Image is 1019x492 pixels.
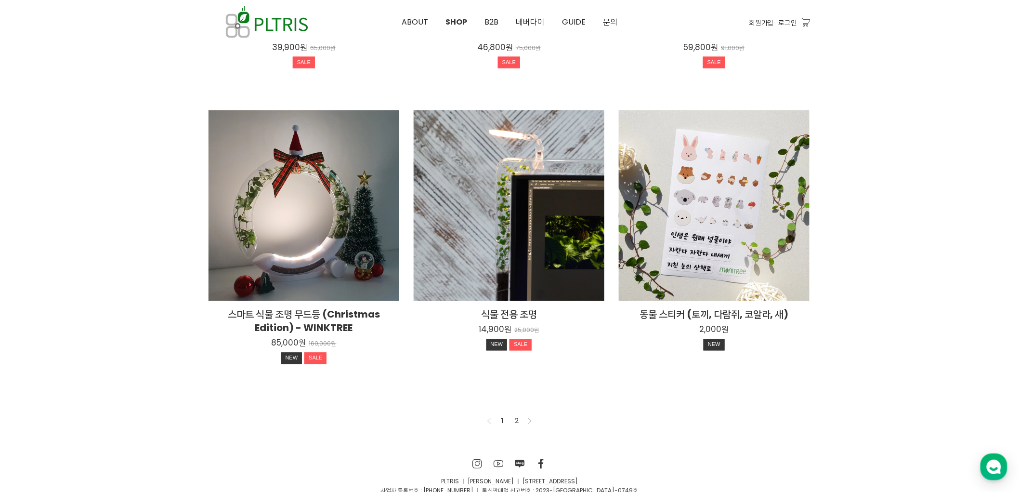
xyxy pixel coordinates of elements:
div: SALE [498,57,520,68]
span: B2B [484,16,498,27]
a: Mini Monitree+식물 전용 조명 39,900원 65,000원 SALE [209,26,399,71]
p: 14,900원 [479,324,511,335]
a: 스마트 식물 조명 무드등 (Christmas Edition) - WINKTREE 85,000원 160,000원 NEWSALE [209,308,399,367]
a: 1 [496,415,508,427]
div: SALE [509,339,532,351]
span: 홈 [30,320,36,328]
p: 25,000원 [514,327,539,334]
a: 회원가입 [749,17,774,28]
a: B2B [476,0,507,44]
a: 홈 [3,306,64,330]
a: 2 [511,415,523,427]
a: 네버다이 [507,0,553,44]
div: NEW [486,339,508,351]
a: Double Monitree+식물 전용 조명 59,800원 91,000원 SALE [619,26,810,71]
p: 2,000원 [700,324,729,335]
a: SHOP [437,0,476,44]
p: PLTRIS ㅣ [PERSON_NAME] ㅣ [STREET_ADDRESS] [209,477,810,486]
p: 65,000원 [310,45,336,52]
h2: 스마트 식물 조명 무드등 (Christmas Edition) - WINKTREE [209,308,399,335]
div: NEW [704,339,725,351]
span: GUIDE [562,16,586,27]
span: 설정 [149,320,160,328]
p: 59,800원 [684,42,719,53]
a: 문의 [594,0,626,44]
a: 설정 [124,306,185,330]
div: NEW [281,353,302,364]
a: 식물 전용 조명 14,900원 25,000원 NEWSALE [414,308,604,353]
a: 대화 [64,306,124,330]
p: 85,000원 [272,338,306,348]
div: SALE [304,353,327,364]
p: 46,800원 [477,42,513,53]
p: 160,000원 [309,341,337,348]
p: 39,900원 [272,42,307,53]
h2: 동물 스티커 (토끼, 다람쥐, 코알라, 새) [619,308,810,321]
h2: 식물 전용 조명 [414,308,604,321]
span: 네버다이 [516,16,545,27]
div: SALE [703,57,725,68]
div: SALE [293,57,315,68]
span: 문의 [603,16,617,27]
a: GUIDE [553,0,594,44]
p: 91,000원 [721,45,745,52]
a: 동물 스티커 (토끼, 다람쥐, 코알라, 새) 2,000원 NEW [619,308,810,353]
a: ABOUT [393,0,437,44]
p: 75,000원 [516,45,541,52]
span: 대화 [88,320,100,328]
a: 로그인 [779,17,797,28]
a: Single Monitree+식물 전용 조명 46,800원 75,000원 SALE [414,26,604,71]
span: ABOUT [402,16,428,27]
span: SHOP [445,16,467,27]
